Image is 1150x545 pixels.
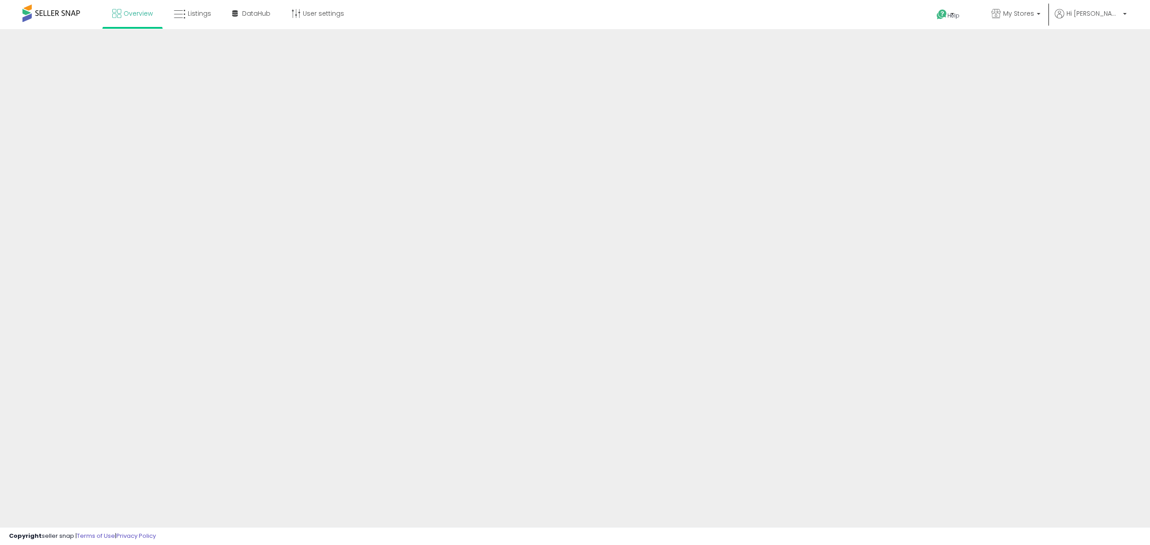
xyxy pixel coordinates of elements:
[188,9,211,18] span: Listings
[1066,9,1120,18] span: Hi [PERSON_NAME]
[1003,9,1034,18] span: My Stores
[124,9,153,18] span: Overview
[1055,9,1127,29] a: Hi [PERSON_NAME]
[242,9,270,18] span: DataHub
[929,2,977,29] a: Help
[936,9,947,20] i: Get Help
[947,12,960,19] span: Help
